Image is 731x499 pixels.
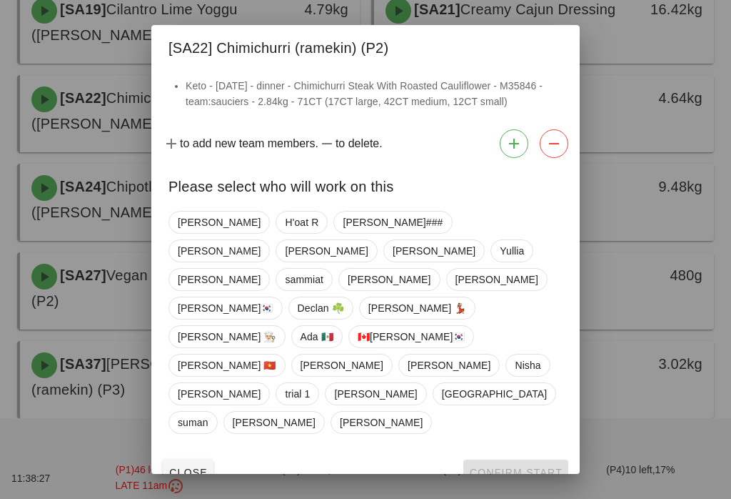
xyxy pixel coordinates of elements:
[348,269,430,290] span: [PERSON_NAME]
[178,412,208,433] span: suman
[178,240,261,262] span: [PERSON_NAME]
[151,25,580,66] div: [SA22] Chimichurri (ramekin) (P2)
[178,269,261,290] span: [PERSON_NAME]
[151,124,580,164] div: to add new team members. to delete.
[285,240,368,262] span: [PERSON_NAME]
[178,297,273,319] span: [PERSON_NAME]🇰🇷
[408,355,490,376] span: [PERSON_NAME]
[285,383,310,405] span: trial 1
[334,383,417,405] span: [PERSON_NAME]
[233,412,316,433] span: [PERSON_NAME]
[358,326,465,347] span: 🇨🇦[PERSON_NAME]🇰🇷
[178,383,261,405] span: [PERSON_NAME]
[500,240,524,262] span: Yullia
[163,460,213,485] button: Close
[285,212,318,233] span: H'oat R
[178,355,276,376] span: [PERSON_NAME] 🇻🇳
[151,164,580,205] div: Please select who will work on this
[301,326,333,347] span: Ada 🇲🇽
[343,212,443,233] span: [PERSON_NAME]###
[285,269,323,290] span: sammiat
[178,212,261,233] span: [PERSON_NAME]
[186,78,563,109] li: Keto - [DATE] - dinner - Chimichurri Steak With Roasted Cauliflower - M35846 - team:sauciers - 2....
[298,297,344,319] span: Declan ☘️
[393,240,475,262] span: [PERSON_NAME]
[178,326,276,347] span: [PERSON_NAME] 👨🏼‍🍳
[168,467,208,478] span: Close
[301,355,383,376] span: [PERSON_NAME]
[455,269,538,290] span: [PERSON_NAME]
[442,383,547,405] span: [GEOGRAPHIC_DATA]
[515,355,540,376] span: Nisha
[340,412,423,433] span: [PERSON_NAME]
[368,297,467,319] span: [PERSON_NAME] 💃🏽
